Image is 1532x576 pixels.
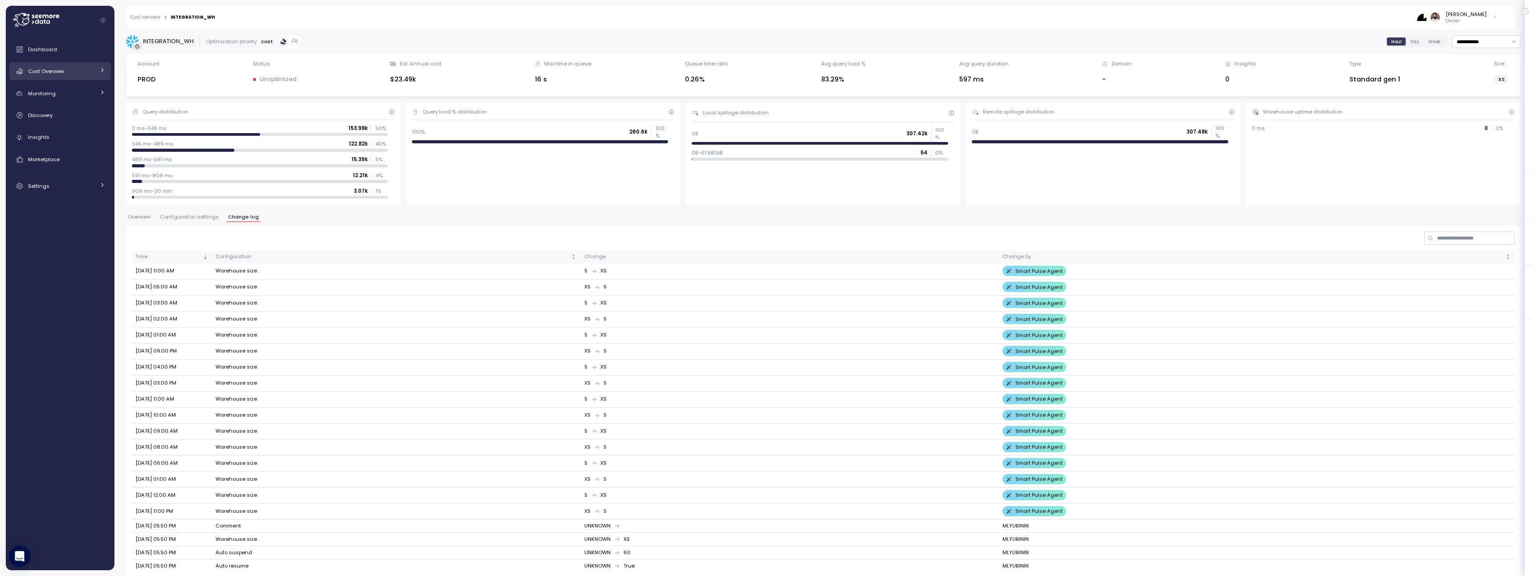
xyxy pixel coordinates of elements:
[629,128,648,135] p: 260.6k
[212,392,581,408] td: Warehouse size
[212,503,581,519] td: Warehouse size
[28,183,49,190] span: Settings
[348,125,368,132] p: 153.98k
[400,60,441,67] div: Est. Annual cost
[999,519,1515,533] td: MLYUBININ
[212,424,581,440] td: Warehouse size
[1015,411,1063,418] p: Smart Pulse Agent
[28,68,64,75] span: Cost Overview
[132,172,172,179] p: 591 ms-909 ms
[138,60,159,67] div: Account
[972,128,978,135] p: 0B
[228,215,259,219] span: Change log
[1349,60,1361,67] div: Type
[584,331,995,339] div: S XS
[132,296,212,312] td: [DATE] 03:00 AM
[349,140,368,147] p: 122.82k
[132,344,212,360] td: [DATE] 09:00 PM
[1015,395,1063,402] p: Smart Pulse Agent
[584,299,995,307] div: S XS
[132,360,212,376] td: [DATE] 04:00 PM
[983,108,1055,115] div: Remote spillage distribution
[1498,75,1505,84] span: XS
[584,491,995,499] div: S XS
[212,487,581,503] td: Warehouse size
[584,549,995,557] div: UNKNOWN 60
[1215,125,1228,139] p: 100 %
[1002,253,1503,261] div: Change by
[351,156,368,163] p: 15.39k
[28,112,53,119] span: Discovery
[375,125,388,132] p: 50 %
[1446,18,1487,24] p: Owner
[28,90,56,97] span: Monitoring
[1263,108,1343,115] div: Warehouse uptime distribution
[1015,459,1063,466] p: Smart Pulse Agent
[132,328,212,344] td: [DATE] 01:00 AM
[212,471,581,487] td: Warehouse size
[584,522,995,530] div: UNKNOWN
[959,74,1009,85] div: 597 ms
[412,128,425,135] p: 100%
[935,149,948,156] p: 0 %
[212,264,581,280] td: Warehouse size
[128,215,151,219] span: Overview
[999,546,1515,560] td: MLYUBININ
[570,254,577,260] div: Not sorted
[584,562,995,570] div: UNKNOWN True
[212,344,581,360] td: Warehouse size
[206,38,257,45] div: Optimization priority:
[584,363,995,371] div: S XS
[584,379,995,387] div: XS S
[1112,60,1132,67] div: Domain
[9,62,111,80] a: Cost Overview
[260,75,297,84] p: Unoptimized
[821,60,865,67] div: Avg query load %
[261,38,273,45] p: cost
[164,15,167,20] div: >
[212,546,581,560] td: Auto suspend
[132,392,212,408] td: [DATE] 11:00 AM
[132,280,212,296] td: [DATE] 05:00 AM
[132,455,212,471] td: [DATE] 06:00 AM
[999,533,1515,546] td: MLYUBININ
[1015,491,1063,499] p: Smart Pulse Agent
[959,60,1009,67] div: Avg query duration
[584,395,995,403] div: S XS
[212,296,581,312] td: Warehouse size
[584,443,995,451] div: XS S
[132,156,172,163] p: 489 ms-591 ms
[353,172,368,179] p: 12.21k
[132,408,212,424] td: [DATE] 10:00 AM
[1235,60,1256,67] div: Insights
[692,130,698,137] p: 0B
[1410,38,1419,45] span: Day
[584,253,995,261] div: Change
[212,455,581,471] td: Warehouse size
[584,347,995,355] div: XS S
[584,535,995,544] div: UNKNOWN XS
[1446,11,1487,18] div: [PERSON_NAME]
[216,253,570,261] div: Configuration
[685,74,728,85] div: 0.26%
[656,125,668,139] p: 100 %
[171,15,215,20] div: INTEGRATION_WH
[1015,443,1063,450] p: Smart Pulse Agent
[1015,364,1063,371] p: Smart Pulse Agent
[1349,74,1400,85] div: Standard gen 1
[584,459,995,467] div: S XS
[9,129,111,146] a: Insights
[9,41,111,58] a: Dashboard
[999,251,1515,264] th: Change byNot sorted
[212,439,581,455] td: Warehouse size
[584,315,995,323] div: XS S
[9,106,111,124] a: Discovery
[143,108,188,115] div: Query distribution
[1495,125,1508,132] p: 0 %
[1015,316,1063,323] p: Smart Pulse Agent
[130,15,160,20] a: Cost overview
[1015,475,1063,483] p: Smart Pulse Agent
[1015,427,1063,434] p: Smart Pulse Agent
[375,187,388,195] p: 1 %
[9,85,111,102] a: Monitoring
